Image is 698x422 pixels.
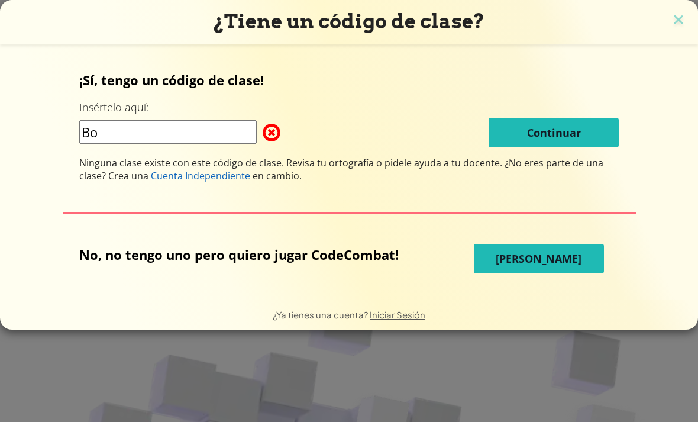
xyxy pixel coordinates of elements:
[79,71,619,89] p: ¡Sí, tengo un código de clase!
[370,309,425,320] a: Iniciar Sesión
[79,156,603,182] span: ¿No eres parte de una clase? Crea una
[79,100,148,115] label: Insértelo aquí:
[671,12,686,30] img: close icon
[250,169,302,182] span: en cambio.
[79,246,399,263] p: No, no tengo uno pero quiero jugar CodeCombat!
[489,118,619,147] button: Continuar
[214,9,484,33] span: ¿Tiene un código de clase?
[79,156,505,169] span: Ninguna clase existe con este código de clase. Revisa tu ortografía o pidele ayuda a tu docente.
[474,244,604,273] button: [PERSON_NAME]
[527,125,581,140] span: Continuar
[151,169,250,182] span: Cuenta Independiente
[273,309,370,320] span: ¿Ya tienes una cuenta?
[496,252,581,266] span: [PERSON_NAME]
